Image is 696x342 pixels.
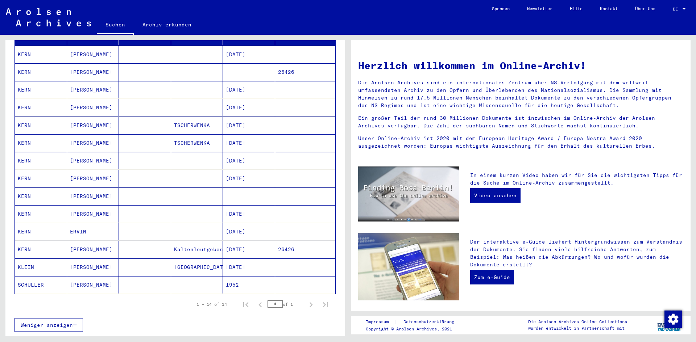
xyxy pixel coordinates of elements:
[67,117,119,134] mat-cell: [PERSON_NAME]
[6,8,91,26] img: Arolsen_neg.svg
[15,187,67,205] mat-cell: KERN
[15,134,67,152] mat-cell: KERN
[67,99,119,116] mat-cell: [PERSON_NAME]
[67,276,119,294] mat-cell: [PERSON_NAME]
[15,46,67,63] mat-cell: KERN
[223,223,275,240] mat-cell: [DATE]
[470,238,683,269] p: Der interaktive e-Guide liefert Hintergrundwissen zum Verständnis der Dokumente. Sie finden viele...
[15,99,67,116] mat-cell: KERN
[134,16,200,33] a: Archiv erkunden
[171,258,223,276] mat-cell: [GEOGRAPHIC_DATA]
[673,7,681,12] span: DE
[366,326,463,332] p: Copyright © Arolsen Archives, 2021
[358,166,459,221] img: video.jpg
[223,117,275,134] mat-cell: [DATE]
[470,270,514,284] a: Zum e-Guide
[67,46,119,63] mat-cell: [PERSON_NAME]
[358,58,683,73] h1: Herzlich willkommen im Online-Archiv!
[664,311,682,328] img: Zustimmung ändern
[15,63,67,81] mat-cell: KERN
[358,79,683,109] p: Die Arolsen Archives sind ein internationales Zentrum über NS-Verfolgung mit dem weltweit umfasse...
[358,233,459,300] img: eguide.jpg
[304,297,318,312] button: Next page
[528,318,627,325] p: Die Arolsen Archives Online-Collections
[223,152,275,169] mat-cell: [DATE]
[239,297,253,312] button: First page
[21,322,73,328] span: Weniger anzeigen
[67,63,119,81] mat-cell: [PERSON_NAME]
[67,81,119,98] mat-cell: [PERSON_NAME]
[528,325,627,332] p: wurden entwickelt in Partnerschaft mit
[15,276,67,294] mat-cell: SCHULLER
[171,117,223,134] mat-cell: TSCHERWENKA
[67,205,119,223] mat-cell: [PERSON_NAME]
[171,241,223,258] mat-cell: Kaltenleutgeben
[223,81,275,98] mat-cell: [DATE]
[470,188,521,203] a: Video ansehen
[67,241,119,258] mat-cell: [PERSON_NAME]
[67,152,119,169] mat-cell: [PERSON_NAME]
[223,241,275,258] mat-cell: [DATE]
[15,258,67,276] mat-cell: KLEIN
[15,241,67,258] mat-cell: KERN
[358,135,683,150] p: Unser Online-Archiv ist 2020 mit dem European Heritage Award / Europa Nostra Award 2020 ausgezeic...
[275,241,336,258] mat-cell: 26426
[223,258,275,276] mat-cell: [DATE]
[664,310,681,328] div: Zustimmung ändern
[398,318,463,326] a: Datenschutzerklärung
[223,276,275,294] mat-cell: 1952
[67,258,119,276] mat-cell: [PERSON_NAME]
[15,223,67,240] mat-cell: KERN
[67,187,119,205] mat-cell: [PERSON_NAME]
[97,16,134,35] a: Suchen
[223,134,275,152] mat-cell: [DATE]
[470,172,683,187] p: In einem kurzen Video haben wir für Sie die wichtigsten Tipps für die Suche im Online-Archiv zusa...
[223,205,275,223] mat-cell: [DATE]
[223,99,275,116] mat-cell: [DATE]
[15,170,67,187] mat-cell: KERN
[318,297,333,312] button: Last page
[268,301,304,308] div: of 1
[196,301,227,308] div: 1 – 14 of 14
[358,114,683,130] p: Ein großer Teil der rund 30 Millionen Dokumente ist inzwischen im Online-Archiv der Arolsen Archi...
[275,63,336,81] mat-cell: 26426
[67,170,119,187] mat-cell: [PERSON_NAME]
[15,205,67,223] mat-cell: KERN
[366,318,463,326] div: |
[15,81,67,98] mat-cell: KERN
[223,46,275,63] mat-cell: [DATE]
[171,134,223,152] mat-cell: TSCHERWENKA
[15,117,67,134] mat-cell: KERN
[14,318,83,332] button: Weniger anzeigen
[253,297,268,312] button: Previous page
[366,318,394,326] a: Impressum
[67,134,119,152] mat-cell: [PERSON_NAME]
[67,223,119,240] mat-cell: ERVIN
[15,152,67,169] mat-cell: KERN
[656,316,683,334] img: yv_logo.png
[223,170,275,187] mat-cell: [DATE]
